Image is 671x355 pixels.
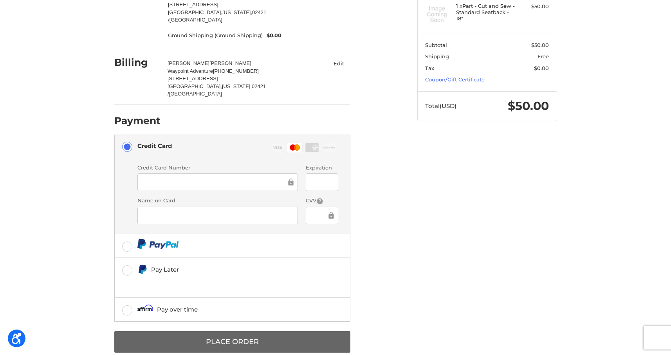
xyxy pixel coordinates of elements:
[538,53,549,59] span: Free
[518,3,549,11] div: $50.00
[328,58,350,69] button: Edit
[151,263,296,276] div: Pay Later
[168,68,213,74] span: Waypoint Adventure
[306,164,338,172] label: Expiration
[425,53,449,59] span: Shipping
[168,83,222,89] span: [GEOGRAPHIC_DATA],
[508,99,549,113] span: $50.00
[209,60,251,66] span: [PERSON_NAME]
[425,76,485,83] a: Coupon/Gift Certificate
[137,139,172,152] div: Credit Card
[534,65,549,71] span: $0.00
[137,164,298,172] label: Credit Card Number
[114,331,350,353] button: Place Order
[222,83,252,89] span: [US_STATE],
[114,115,161,127] h2: Payment
[114,56,160,68] h2: Billing
[168,2,218,7] span: [STREET_ADDRESS]
[170,17,222,23] span: [GEOGRAPHIC_DATA]
[168,76,218,81] span: [STREET_ADDRESS]
[157,303,198,316] div: Pay over time
[311,178,333,187] iframe: Secure Credit Card Frame - Expiration Date
[425,102,456,110] span: Total (USD)
[143,211,292,220] iframe: Secure Credit Card Frame - Cardholder Name
[168,9,222,15] span: [GEOGRAPHIC_DATA],
[137,305,153,314] img: Affirm icon
[137,197,298,205] label: Name on Card
[143,178,287,187] iframe: Secure Credit Card Frame - Credit Card Number
[306,197,338,205] label: CVV
[531,42,549,48] span: $50.00
[169,91,222,97] span: [GEOGRAPHIC_DATA]
[425,65,434,71] span: Tax
[137,265,147,274] img: Pay Later icon
[137,239,179,249] img: PayPal icon
[168,60,209,66] span: [PERSON_NAME]
[263,32,281,40] span: $0.00
[168,32,263,40] span: Ground Shipping (Ground Shipping)
[222,9,252,15] span: [US_STATE],
[137,276,296,288] iframe: PayPal Message 1
[425,42,447,48] span: Subtotal
[311,211,327,220] iframe: Secure Credit Card Frame - CVV
[213,68,259,74] span: [PHONE_NUMBER]
[456,3,516,22] h4: 1 x Part - Cut and Sew - Standard Seatback - 18"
